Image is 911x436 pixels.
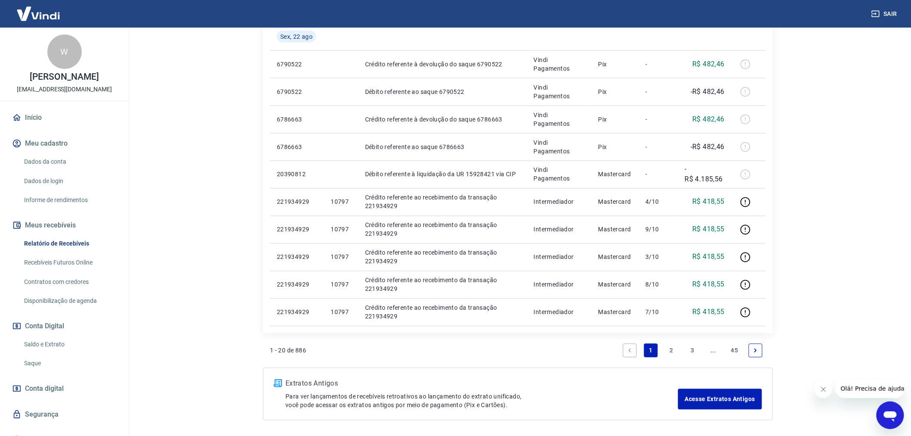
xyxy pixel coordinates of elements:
p: Débito referente ao saque 6786663 [365,143,520,151]
p: Crédito referente à devolução do saque 6790522 [365,60,520,69]
p: Pix [598,115,632,124]
p: 10797 [331,308,351,317]
a: Page 1 is your current page [644,344,658,358]
span: Conta digital [25,383,64,395]
p: Crédito referente ao recebimento da transação 221934929 [365,276,520,293]
p: - [646,87,671,96]
a: Previous page [623,344,637,358]
img: ícone [274,380,282,387]
p: - [646,170,671,179]
p: R$ 482,46 [693,114,725,125]
p: Crédito referente ao recebimento da transação 221934929 [365,304,520,321]
a: Informe de rendimentos [21,191,118,209]
a: Início [10,108,118,127]
p: 221934929 [277,198,317,206]
p: Para ver lançamentos de recebíveis retroativos ao lançamento do extrato unificado, você pode aces... [285,392,678,410]
p: Intermediador [534,198,585,206]
a: Page 2 [665,344,679,358]
a: Jump forward [706,344,720,358]
p: R$ 482,46 [693,59,725,69]
iframe: Fechar mensagem [815,381,832,398]
p: 10797 [331,253,351,262]
a: Saque [21,355,118,372]
p: Mastercard [598,225,632,234]
p: Crédito referente ao recebimento da transação 221934929 [365,193,520,211]
p: 1 - 20 de 886 [270,346,306,355]
ul: Pagination [620,340,766,361]
p: 221934929 [277,280,317,289]
p: R$ 418,55 [693,307,725,318]
p: [EMAIL_ADDRESS][DOMAIN_NAME] [17,85,112,94]
p: Vindi Pagamentos [534,56,585,73]
p: 6790522 [277,87,317,96]
a: Segurança [10,405,118,424]
p: R$ 418,55 [693,224,725,235]
p: 10797 [331,198,351,206]
a: Disponibilização de agenda [21,292,118,310]
p: - [646,115,671,124]
p: Crédito referente à devolução do saque 6786663 [365,115,520,124]
p: Extratos Antigos [285,379,678,389]
a: Acesse Extratos Antigos [678,389,762,410]
p: Pix [598,143,632,151]
p: -R$ 482,46 [691,87,725,97]
p: 10797 [331,225,351,234]
span: Olá! Precisa de ajuda? [5,6,72,13]
p: Vindi Pagamentos [534,111,585,128]
button: Meus recebíveis [10,216,118,235]
iframe: Mensagem da empresa [836,379,904,398]
p: Pix [598,60,632,69]
p: Crédito referente ao recebimento da transação 221934929 [365,221,520,238]
p: 10797 [331,280,351,289]
p: Mastercard [598,308,632,317]
p: - [646,143,671,151]
p: R$ 418,55 [693,252,725,262]
p: 4/10 [646,198,671,206]
button: Meu cadastro [10,134,118,153]
p: R$ 418,55 [693,197,725,207]
p: Vindi Pagamentos [534,166,585,183]
p: 221934929 [277,253,317,262]
p: Intermediador [534,308,585,317]
p: 6786663 [277,143,317,151]
p: Débito referente à liquidação da UR 15928421 via CIP [365,170,520,179]
a: Dados de login [21,172,118,190]
p: 221934929 [277,308,317,317]
a: Next page [749,344,762,358]
p: Pix [598,87,632,96]
button: Conta Digital [10,317,118,336]
a: Conta digital [10,379,118,398]
p: 6790522 [277,60,317,69]
p: 9/10 [646,225,671,234]
a: Saldo e Extrato [21,336,118,353]
p: 7/10 [646,308,671,317]
iframe: Botão para abrir a janela de mensagens [877,402,904,429]
p: Intermediador [534,253,585,262]
button: Sair [870,6,901,22]
p: Vindi Pagamentos [534,138,585,156]
p: 8/10 [646,280,671,289]
p: 20390812 [277,170,317,179]
p: 221934929 [277,225,317,234]
span: Sex, 22 ago [280,32,313,41]
a: Contratos com credores [21,273,118,291]
p: Débito referente ao saque 6790522 [365,87,520,96]
p: 3/10 [646,253,671,262]
p: R$ 418,55 [693,280,725,290]
p: Mastercard [598,198,632,206]
p: Crédito referente ao recebimento da transação 221934929 [365,249,520,266]
p: -R$ 4.185,56 [685,164,725,185]
a: Page 45 [728,344,742,358]
a: Recebíveis Futuros Online [21,254,118,271]
p: - [646,60,671,69]
p: -R$ 482,46 [691,142,725,152]
p: Vindi Pagamentos [534,83,585,100]
p: Mastercard [598,170,632,179]
img: Vindi [10,0,66,27]
a: Dados da conta [21,153,118,171]
p: 6786663 [277,115,317,124]
a: Relatório de Recebíveis [21,235,118,252]
div: W [47,34,82,69]
p: Intermediador [534,280,585,289]
p: [PERSON_NAME] [30,72,99,81]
